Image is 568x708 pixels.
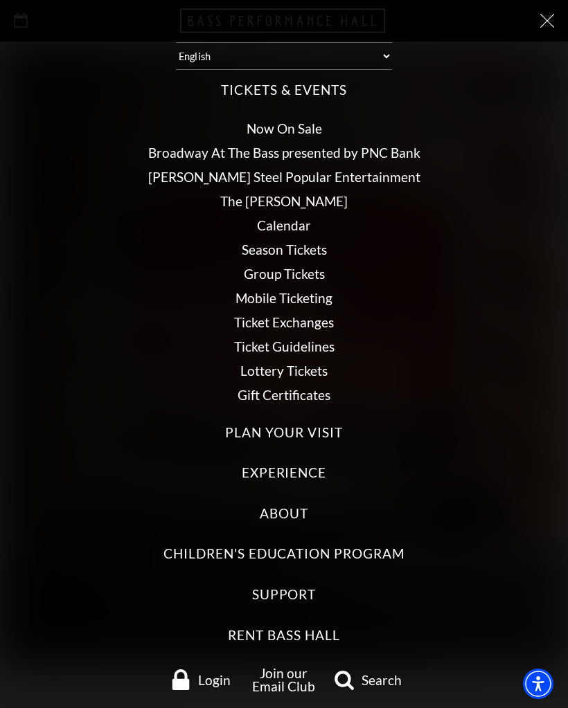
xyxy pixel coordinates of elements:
[198,673,231,687] span: Login
[242,464,327,482] label: Experience
[257,217,311,233] a: Calendar
[244,266,325,282] a: Group Tickets
[148,145,420,161] a: Broadway At The Bass presented by PNC Bank
[523,669,553,699] div: Accessibility Menu
[159,669,242,690] a: Login
[247,120,322,136] a: Now On Sale
[228,626,339,645] label: Rent Bass Hall
[220,193,348,209] a: The [PERSON_NAME]
[176,42,392,70] select: Select:
[252,665,315,694] a: Join our Email Club
[252,586,317,604] label: Support
[221,81,346,100] label: Tickets & Events
[240,363,328,379] a: Lottery Tickets
[148,169,420,185] a: [PERSON_NAME] Steel Popular Entertainment
[225,424,342,442] label: Plan Your Visit
[163,545,405,563] label: Children's Education Program
[260,505,308,523] label: About
[234,314,334,330] a: Ticket Exchanges
[242,242,327,257] a: Season Tickets
[362,673,402,687] span: Search
[238,387,330,403] a: Gift Certificates
[326,669,409,690] a: search
[234,338,335,354] a: Ticket Guidelines
[236,290,332,306] a: Mobile Ticketing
